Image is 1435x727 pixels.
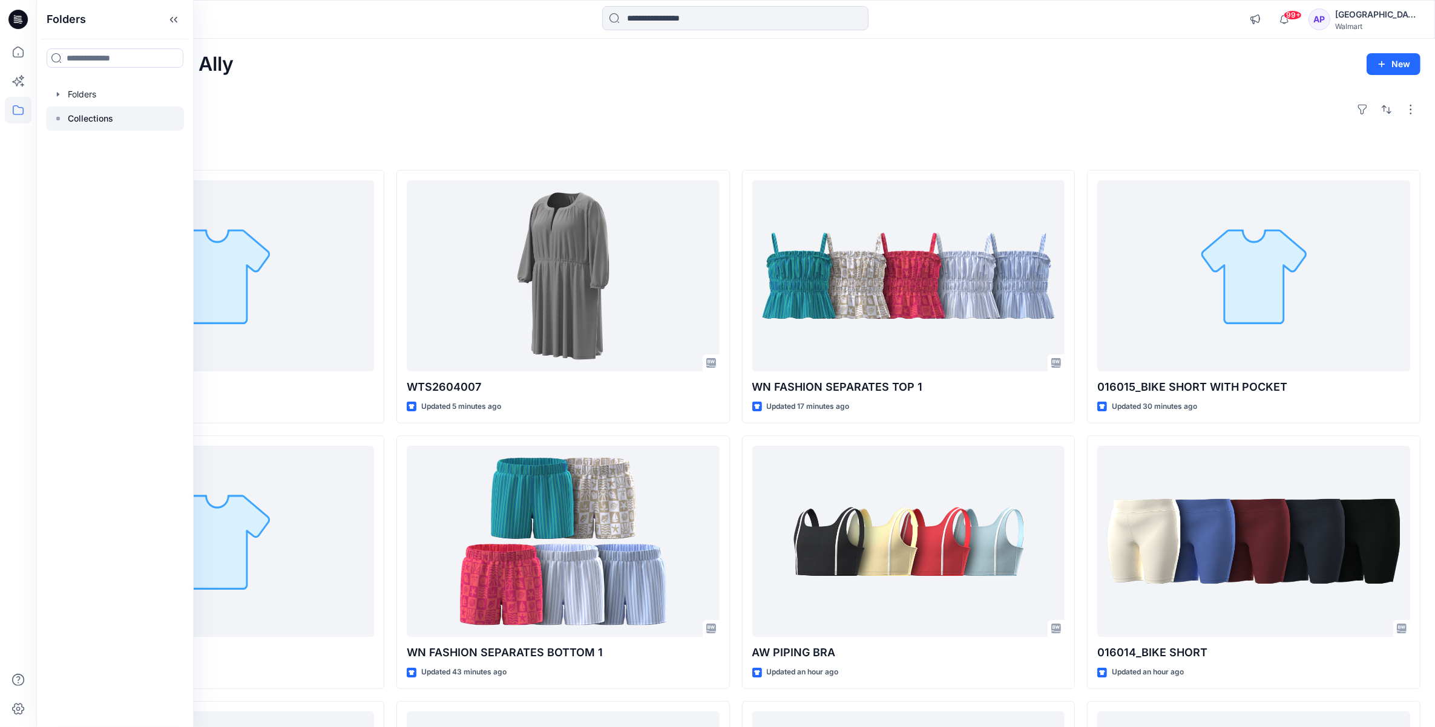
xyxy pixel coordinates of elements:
div: AP [1309,8,1330,30]
p: WN FASHION SEPARATES TOP 1 [752,379,1065,396]
p: Updated an hour ago [767,666,839,679]
p: WN FASHION SEPARATES BOTTOM 1 [407,644,720,661]
p: Collections [68,111,113,126]
p: WTS2604007 [407,379,720,396]
p: Updated 43 minutes ago [421,666,507,679]
p: AW PIPING BRA [752,644,1065,661]
a: 016020_CORE LEGGING [61,446,374,637]
div: Walmart [1335,22,1420,31]
a: WTS2604007 [407,180,720,372]
p: 016020_CORE LEGGING [61,644,374,661]
a: WTS2604006 [61,180,374,372]
span: 99+ [1284,10,1302,20]
a: 016015_BIKE SHORT WITH POCKET [1097,180,1410,372]
p: WTS2604006 [61,379,374,396]
p: Updated 5 minutes ago [421,400,501,413]
p: 016014_BIKE SHORT [1097,644,1410,661]
p: Updated 30 minutes ago [1112,400,1197,413]
a: 016014_BIKE SHORT [1097,446,1410,637]
p: 016015_BIKE SHORT WITH POCKET [1097,379,1410,396]
a: WN FASHION SEPARATES TOP 1 [752,180,1065,372]
div: [GEOGRAPHIC_DATA] [1335,7,1420,22]
a: WN FASHION SEPARATES BOTTOM 1 [407,446,720,637]
p: Updated an hour ago [1112,666,1184,679]
p: Updated 17 minutes ago [767,400,850,413]
h4: Styles [51,143,1420,158]
button: New [1367,53,1420,75]
a: AW PIPING BRA [752,446,1065,637]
